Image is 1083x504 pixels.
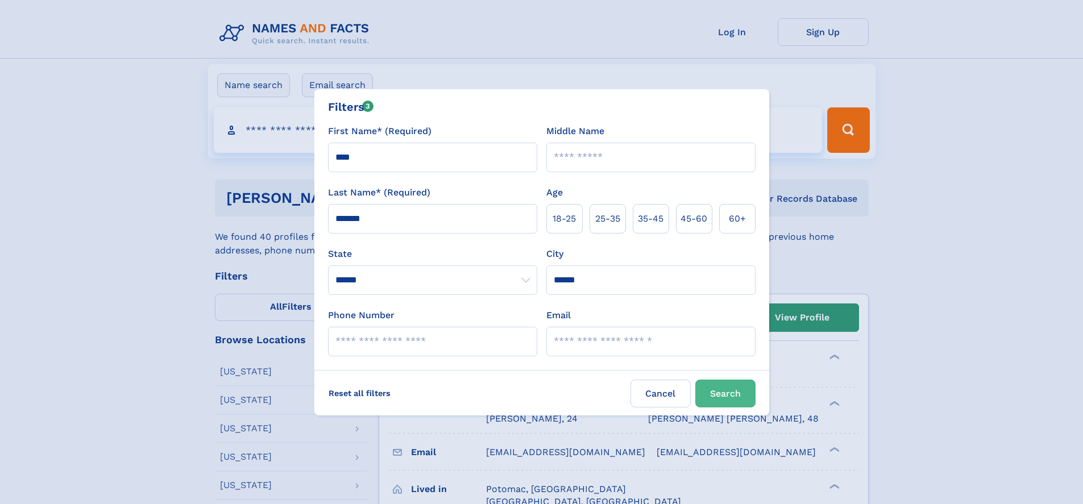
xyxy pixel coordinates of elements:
[553,212,576,226] span: 18‑25
[680,212,707,226] span: 45‑60
[546,247,563,261] label: City
[630,380,691,407] label: Cancel
[328,186,430,199] label: Last Name* (Required)
[328,124,431,138] label: First Name* (Required)
[328,309,395,322] label: Phone Number
[546,186,563,199] label: Age
[595,212,620,226] span: 25‑35
[546,309,571,322] label: Email
[321,380,398,407] label: Reset all filters
[328,98,374,115] div: Filters
[638,212,663,226] span: 35‑45
[729,212,746,226] span: 60+
[328,247,537,261] label: State
[695,380,756,407] button: Search
[546,124,604,138] label: Middle Name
